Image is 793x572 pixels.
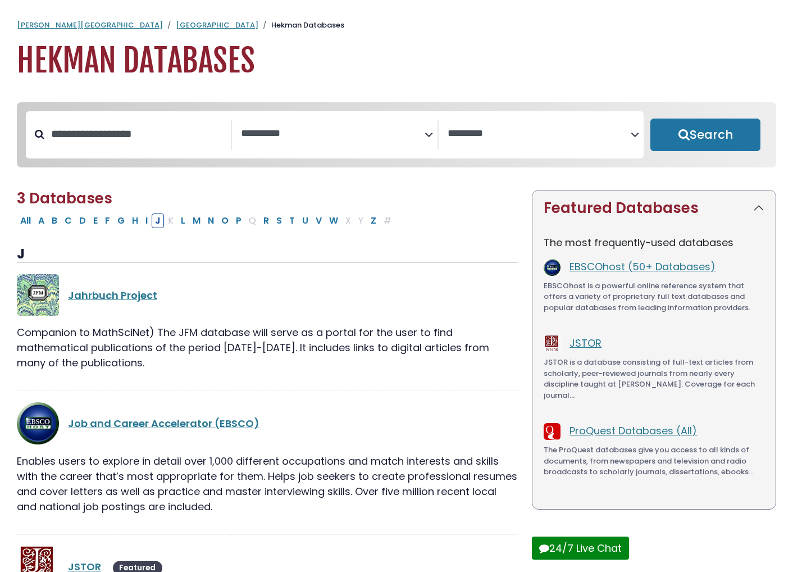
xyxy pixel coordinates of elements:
h1: Hekman Databases [17,42,776,80]
button: Filter Results O [218,214,232,228]
button: Filter Results L [177,214,189,228]
button: Filter Results T [286,214,298,228]
p: JSTOR is a database consisting of full-text articles from scholarly, peer-reviewed journals from ... [544,357,764,401]
button: Filter Results A [35,214,48,228]
button: Filter Results G [114,214,128,228]
input: Search database by title or keyword [44,125,231,143]
button: Filter Results D [76,214,89,228]
button: Filter Results V [312,214,325,228]
button: 24/7 Live Chat [532,537,629,560]
button: Filter Results R [260,214,272,228]
button: Featured Databases [532,190,776,226]
button: Submit for Search Results [650,119,760,151]
button: Filter Results H [129,214,142,228]
a: ProQuest Databases (All) [569,424,697,438]
nav: breadcrumb [17,20,776,31]
button: Filter Results E [90,214,101,228]
p: Companion to MathSciNet) The JFM database will serve as a portal for the user to find mathematica... [17,325,518,370]
button: Filter Results N [204,214,217,228]
h3: J [17,246,518,263]
button: Filter Results P [233,214,245,228]
a: EBSCOhost (50+ Databases) [569,260,715,274]
a: [PERSON_NAME][GEOGRAPHIC_DATA] [17,20,163,30]
a: Job and Career Accelerator (EBSCO) [68,416,259,430]
div: Alpha-list to filter by first letter of database name [17,213,396,227]
button: Filter Results J [152,214,164,228]
button: All [17,214,34,228]
nav: Search filters [17,102,776,167]
button: Filter Results M [189,214,204,228]
p: Enables users to explore in detail over 1,000 different occupations and match interests and skill... [17,453,518,514]
p: EBSCOhost is a powerful online reference system that offers a variety of proprietary full text da... [544,280,764,314]
button: Filter Results C [61,214,75,228]
a: Jahrbuch Project [68,288,157,302]
button: Filter Results F [102,214,113,228]
span: 3 Databases [17,188,112,208]
textarea: Search [448,128,631,140]
a: [GEOGRAPHIC_DATA] [176,20,258,30]
a: JSTOR [569,336,601,350]
button: Filter Results I [142,214,151,228]
li: Hekman Databases [258,20,344,31]
textarea: Search [241,128,424,140]
button: Filter Results B [48,214,61,228]
button: Filter Results S [273,214,285,228]
button: Filter Results W [326,214,341,228]
button: Filter Results U [299,214,312,228]
p: The most frequently-used databases [544,235,764,250]
p: The ProQuest databases give you access to all kinds of documents, from newspapers and television ... [544,444,764,478]
button: Filter Results Z [367,214,380,228]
